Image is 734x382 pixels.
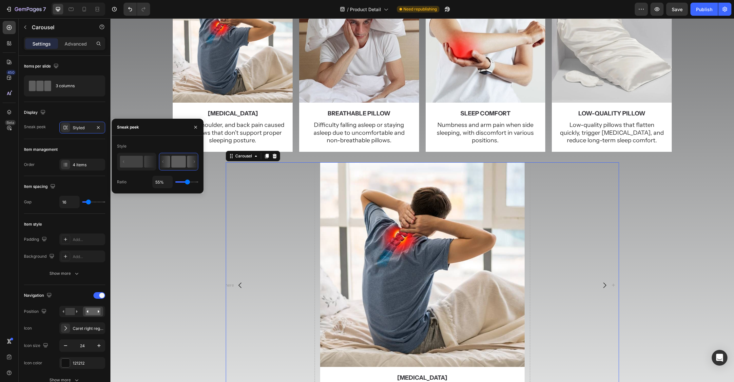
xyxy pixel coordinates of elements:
[210,144,414,349] img: gempages_575956228132307487-d52d0107-0c1d-4fd6-9721-524db2affb75.png
[56,78,96,93] div: 3 columns
[3,3,49,16] button: 7
[124,3,150,16] div: Undo/Redo
[60,196,79,208] input: Auto
[69,103,175,126] p: Neck, shoulder, and back pain caused by pillows that don’t support proper sleeping posture.
[24,162,35,168] div: Order
[117,124,139,130] div: Sneak peek
[508,264,543,270] div: Drop element here
[49,270,80,277] div: Show more
[24,62,60,71] div: Items per slide
[73,254,104,260] div: Add...
[32,23,87,31] p: Carousel
[24,291,53,300] div: Navigation
[153,176,172,188] input: Auto
[24,124,46,130] div: Sneak peek
[712,350,727,366] div: Open Intercom Messenger
[73,162,104,168] div: 4 items
[322,91,428,99] p: sleep comfort
[403,6,437,12] span: Need republishing
[449,103,554,126] p: Low-quality pillows that flatten quickly, trigger [MEDICAL_DATA], and reduce long-term sleep comf...
[24,199,31,205] div: Gap
[69,91,175,99] p: [MEDICAL_DATA]
[690,3,718,16] button: Publish
[110,18,734,382] iframe: Design area
[24,235,48,244] div: Padding
[6,70,16,75] div: 450
[196,91,301,99] p: breathable pillow
[347,6,349,13] span: /
[73,125,92,131] div: Styled
[666,3,688,16] button: Save
[24,182,57,191] div: Item spacing
[32,40,51,47] p: Settings
[24,268,105,279] button: Show more
[672,7,683,12] span: Save
[117,179,126,185] div: Ratio
[73,360,104,366] div: 121212
[124,135,143,141] div: Carousel
[196,103,301,126] p: Difficulty falling asleep or staying asleep due to uncomfortable and non-breathable pillows.
[24,360,42,366] div: Icon color
[350,6,381,13] span: Product Detail
[24,221,42,227] div: Item style
[121,258,139,276] button: Carousel Back Arrow
[117,143,126,149] div: Style
[24,341,49,350] div: Icon size
[65,40,87,47] p: Advanced
[449,91,554,99] p: low-quality pillow
[322,103,428,126] p: Numbness and arm pain when side sleeping, with discomfort in various positions.
[73,237,104,243] div: Add...
[24,325,32,331] div: Icon
[73,326,104,332] div: Caret right regular
[24,147,58,152] div: Item management
[5,120,16,125] div: Beta
[485,258,503,276] button: Carousel Next Arrow
[24,108,47,117] div: Display
[217,356,407,363] p: [MEDICAL_DATA]
[43,5,46,13] p: 7
[696,6,712,13] div: Publish
[24,307,48,316] div: Position
[24,252,56,261] div: Background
